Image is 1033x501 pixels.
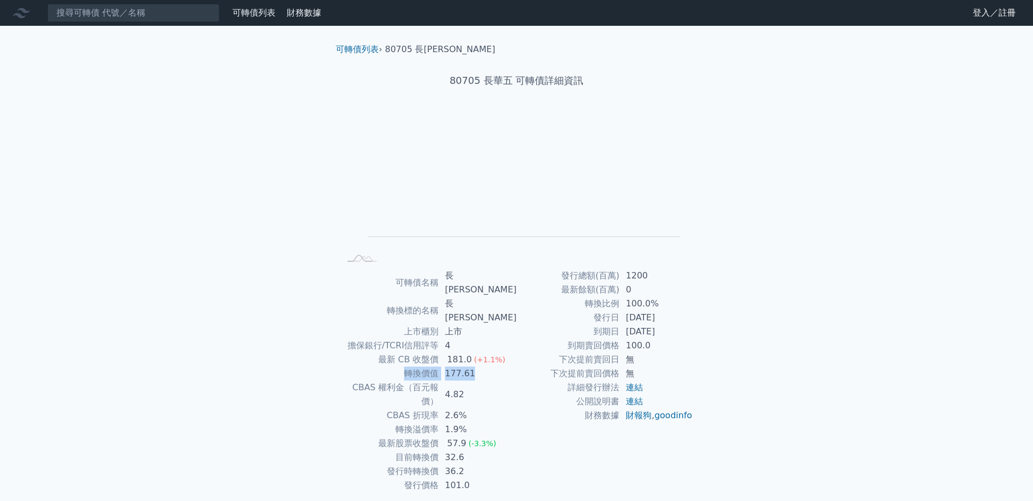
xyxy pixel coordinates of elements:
[474,355,505,364] span: (+1.1%)
[626,382,643,392] a: 連結
[340,269,438,297] td: 可轉債名稱
[47,4,220,22] input: 搜尋可轉債 代號／名稱
[445,353,474,367] div: 181.0
[340,297,438,325] td: 轉換標的名稱
[232,8,275,18] a: 可轉債列表
[619,297,693,311] td: 100.0%
[516,353,619,367] td: 下次提前賣回日
[336,43,382,56] li: ›
[340,367,438,381] td: 轉換價值
[340,325,438,339] td: 上市櫃別
[516,283,619,297] td: 最新餘額(百萬)
[964,4,1024,22] a: 登入／註冊
[619,283,693,297] td: 0
[516,367,619,381] td: 下次提前賣回價格
[336,44,379,54] a: 可轉債列表
[340,381,438,409] td: CBAS 權利金（百元報價）
[327,73,706,88] h1: 80705 長華五 可轉債詳細資訊
[438,325,516,339] td: 上市
[340,464,438,478] td: 發行時轉換價
[516,297,619,311] td: 轉換比例
[619,353,693,367] td: 無
[516,395,619,409] td: 公開說明書
[340,478,438,492] td: 發行價格
[619,409,693,423] td: ,
[516,311,619,325] td: 發行日
[340,436,438,450] td: 最新股票收盤價
[438,464,516,478] td: 36.2
[438,339,516,353] td: 4
[516,381,619,395] td: 詳細發行辦法
[438,367,516,381] td: 177.61
[516,339,619,353] td: 到期賣回價格
[438,269,516,297] td: 長[PERSON_NAME]
[619,311,693,325] td: [DATE]
[654,410,692,420] a: goodinfo
[438,297,516,325] td: 長[PERSON_NAME]
[979,449,1033,501] iframe: Chat Widget
[438,423,516,436] td: 1.9%
[516,325,619,339] td: 到期日
[438,478,516,492] td: 101.0
[619,269,693,283] td: 1200
[516,269,619,283] td: 發行總額(百萬)
[385,43,496,56] li: 80705 長[PERSON_NAME]
[619,367,693,381] td: 無
[626,410,652,420] a: 財報狗
[340,353,438,367] td: 最新 CB 收盤價
[438,381,516,409] td: 4.82
[438,450,516,464] td: 32.6
[358,122,681,251] g: Chart
[340,339,438,353] td: 擔保銀行/TCRI信用評等
[445,436,469,450] div: 57.9
[340,450,438,464] td: 目前轉換價
[619,339,693,353] td: 100.0
[438,409,516,423] td: 2.6%
[619,325,693,339] td: [DATE]
[469,439,497,448] span: (-3.3%)
[340,409,438,423] td: CBAS 折現率
[516,409,619,423] td: 財務數據
[287,8,321,18] a: 財務數據
[979,449,1033,501] div: 聊天小工具
[340,423,438,436] td: 轉換溢價率
[626,396,643,406] a: 連結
